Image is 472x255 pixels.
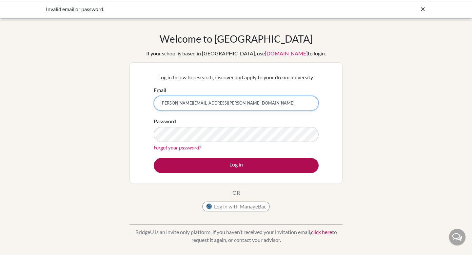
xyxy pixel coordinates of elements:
p: Log in below to research, discover and apply to your dream university. [154,73,319,81]
a: Forgot your password? [154,144,201,150]
p: BridgeU is an invite only platform. If you haven’t received your invitation email, to request it ... [129,228,343,244]
span: Help [15,5,29,10]
div: If your school is based in [GEOGRAPHIC_DATA], use to login. [146,49,326,57]
label: Password [154,117,176,125]
a: click here [311,229,332,235]
label: Email [154,86,166,94]
div: Invalid email or password. [46,5,328,13]
button: Log in with ManageBac [202,202,270,211]
p: OR [232,189,240,197]
a: [DOMAIN_NAME] [265,50,308,56]
button: Log in [154,158,319,173]
h1: Welcome to [GEOGRAPHIC_DATA] [160,33,313,45]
